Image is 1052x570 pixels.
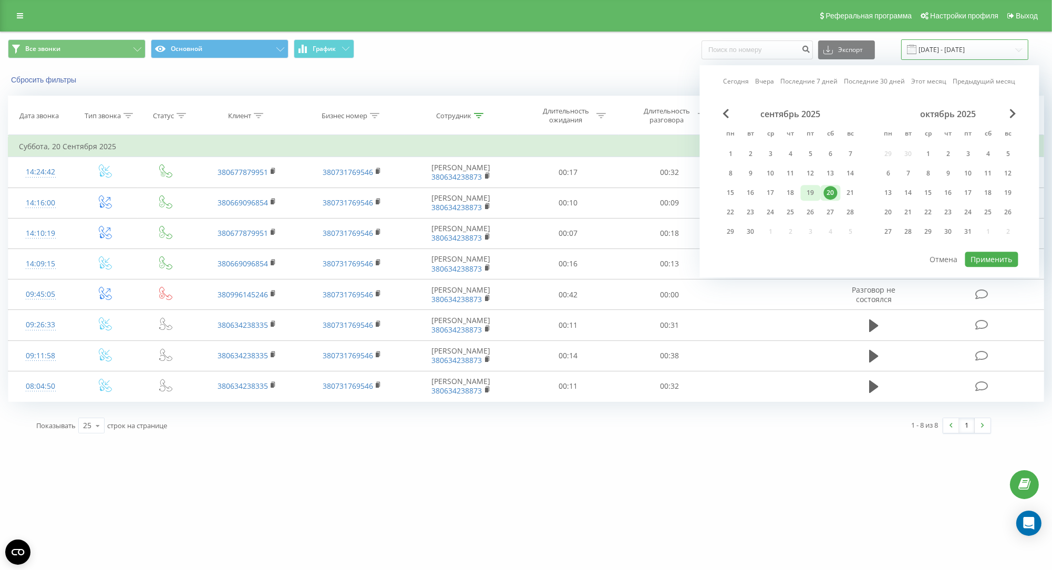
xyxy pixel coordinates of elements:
[518,157,618,188] td: 00:17
[721,165,741,181] div: пн 8 сент. 2025 г.
[899,204,919,220] div: вт 21 окт. 2025 г.
[982,147,995,161] div: 4
[801,204,821,220] div: пт 26 сент. 2025 г.
[841,204,861,220] div: вс 28 сент. 2025 г.
[741,146,761,162] div: вт 2 сент. 2025 г.
[852,285,895,304] span: Разговор не состоялся
[922,147,935,161] div: 1
[922,205,935,219] div: 22
[1002,167,1015,180] div: 12
[294,39,354,58] button: График
[5,540,30,565] button: Open CMP widget
[761,165,781,181] div: ср 10 сент. 2025 г.
[19,223,63,244] div: 14:10:19
[824,167,838,180] div: 13
[882,186,895,200] div: 13
[938,165,958,181] div: чт 9 окт. 2025 г.
[881,127,896,142] abbr: понедельник
[879,165,899,181] div: пн 6 окт. 2025 г.
[724,77,749,87] a: Сегодня
[322,111,367,120] div: Бизнес номер
[619,218,720,248] td: 00:18
[19,162,63,182] div: 14:24:42
[405,279,518,310] td: [PERSON_NAME]
[741,165,761,181] div: вт 9 сент. 2025 г.
[879,224,899,240] div: пн 27 окт. 2025 г.
[8,39,146,58] button: Все звонки
[982,205,995,219] div: 25
[882,205,895,219] div: 20
[919,165,938,181] div: ср 8 окт. 2025 г.
[783,127,799,142] abbr: четверг
[85,111,121,120] div: Тип звонка
[844,186,858,200] div: 21
[8,136,1044,157] td: Суббота, 20 Сентября 2025
[218,167,268,177] a: 380677879951
[763,127,779,142] abbr: среда
[962,186,975,200] div: 17
[218,350,268,360] a: 380634238335
[938,185,958,201] div: чт 16 окт. 2025 г.
[982,186,995,200] div: 18
[639,107,695,125] div: Длительность разговора
[405,310,518,340] td: [PERSON_NAME]
[843,127,859,142] abbr: воскресенье
[741,224,761,240] div: вт 30 сент. 2025 г.
[764,167,778,180] div: 10
[721,224,741,240] div: пн 29 сент. 2025 г.
[804,167,818,180] div: 12
[899,185,919,201] div: вт 14 окт. 2025 г.
[879,185,899,201] div: пн 13 окт. 2025 г.
[83,420,91,431] div: 25
[432,294,482,304] a: 380634238873
[882,225,895,239] div: 27
[228,111,251,120] div: Клиент
[405,218,518,248] td: [PERSON_NAME]
[436,111,471,120] div: Сотрудник
[1010,109,1016,118] span: Next Month
[538,107,594,125] div: Длительность ожидания
[911,420,938,430] div: 1 - 8 из 8
[981,127,996,142] abbr: суббота
[781,146,801,162] div: чт 4 сент. 2025 г.
[1001,127,1016,142] abbr: воскресенье
[151,39,288,58] button: Основной
[432,172,482,182] a: 380634238873
[8,75,81,85] button: Сбросить фильтры
[879,109,1018,119] div: октябрь 2025
[518,310,618,340] td: 00:11
[432,202,482,212] a: 380634238873
[844,77,905,87] a: Последние 30 дней
[844,205,858,219] div: 28
[756,77,775,87] a: Вчера
[323,350,373,360] a: 380731769546
[962,147,975,161] div: 3
[821,204,841,220] div: сб 27 сент. 2025 г.
[724,225,738,239] div: 29
[764,186,778,200] div: 17
[821,165,841,181] div: сб 13 сент. 2025 г.
[958,224,978,240] div: пт 31 окт. 2025 г.
[721,204,741,220] div: пн 22 сент. 2025 г.
[218,198,268,208] a: 380669096854
[25,45,60,53] span: Все звонки
[218,228,268,238] a: 380677879951
[978,185,998,201] div: сб 18 окт. 2025 г.
[899,224,919,240] div: вт 28 окт. 2025 г.
[801,165,821,181] div: пт 12 сент. 2025 г.
[941,127,956,142] abbr: четверг
[518,248,618,279] td: 00:16
[743,127,759,142] abbr: вторник
[724,167,738,180] div: 8
[844,147,858,161] div: 7
[998,204,1018,220] div: вс 26 окт. 2025 г.
[930,12,998,20] span: Настройки профиля
[619,310,720,340] td: 00:31
[724,147,738,161] div: 1
[744,225,758,239] div: 30
[1002,186,1015,200] div: 19
[764,205,778,219] div: 24
[958,146,978,162] div: пт 3 окт. 2025 г.
[961,127,976,142] abbr: пятница
[218,289,268,299] a: 380996145246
